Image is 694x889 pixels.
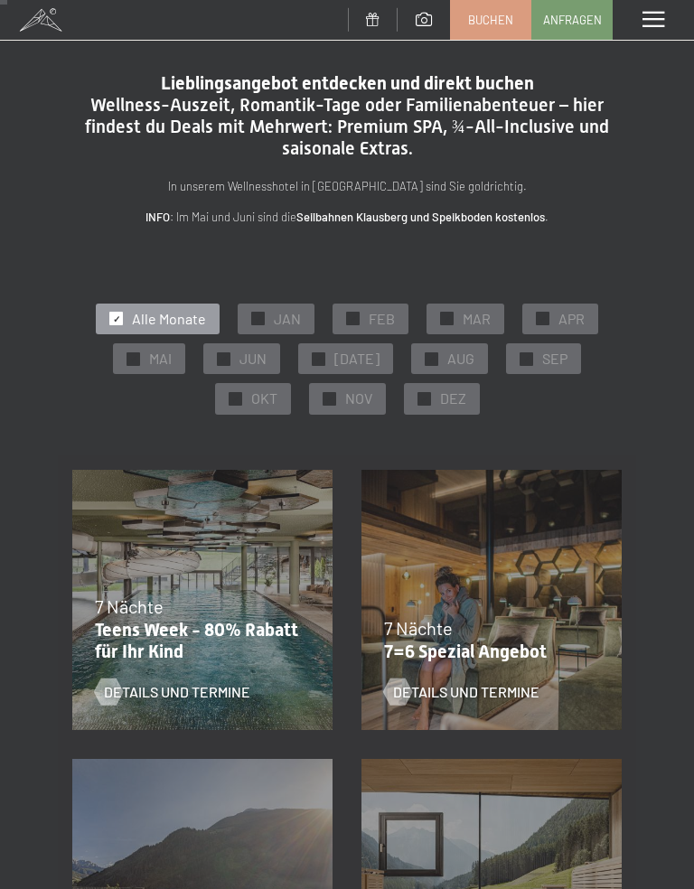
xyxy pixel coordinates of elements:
[440,388,466,408] span: DEZ
[95,682,250,702] a: Details und Termine
[132,309,206,329] span: Alle Monate
[145,210,170,224] strong: INFO
[104,682,250,702] span: Details und Termine
[72,208,622,227] p: : Im Mai und Juni sind die .
[130,352,137,365] span: ✓
[220,352,228,365] span: ✓
[543,12,602,28] span: Anfragen
[113,313,120,325] span: ✓
[95,595,164,617] span: 7 Nächte
[420,393,427,406] span: ✓
[393,682,539,702] span: Details und Termine
[325,393,333,406] span: ✓
[274,309,301,329] span: JAN
[523,352,530,365] span: ✓
[542,349,567,369] span: SEP
[384,682,539,702] a: Details und Termine
[334,349,380,369] span: [DATE]
[345,388,372,408] span: NOV
[255,313,262,325] span: ✓
[296,210,545,224] strong: Seilbahnen Klausberg und Speikboden kostenlos
[72,177,622,196] p: In unserem Wellnesshotel in [GEOGRAPHIC_DATA] sind Sie goldrichtig.
[539,313,547,325] span: ✓
[350,313,357,325] span: ✓
[444,313,451,325] span: ✓
[239,349,267,369] span: JUN
[558,309,585,329] span: APR
[463,309,491,329] span: MAR
[369,309,395,329] span: FEB
[231,393,239,406] span: ✓
[384,617,453,639] span: 7 Nächte
[428,352,436,365] span: ✓
[161,72,534,94] span: Lieblingsangebot entdecken und direkt buchen
[251,388,277,408] span: OKT
[451,1,530,39] a: Buchen
[384,641,590,662] p: 7=6 Spezial Angebot
[149,349,172,369] span: MAI
[95,619,301,662] p: Teens Week - 80% Rabatt für Ihr Kind
[315,352,323,365] span: ✓
[85,94,609,159] span: Wellness-Auszeit, Romantik-Tage oder Familienabenteuer – hier findest du Deals mit Mehrwert: Prem...
[468,12,513,28] span: Buchen
[532,1,612,39] a: Anfragen
[447,349,474,369] span: AUG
